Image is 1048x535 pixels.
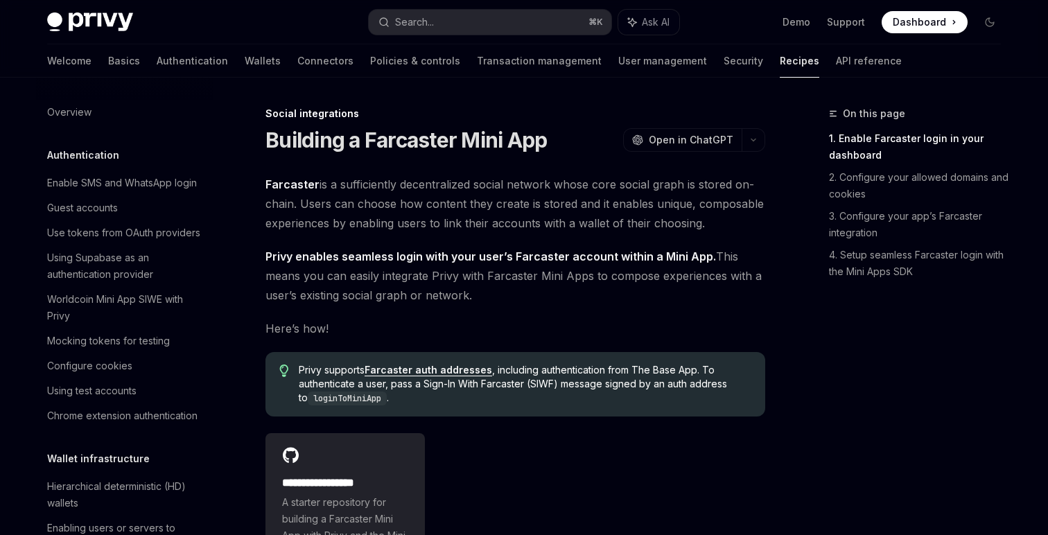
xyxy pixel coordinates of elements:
[829,128,1012,166] a: 1. Enable Farcaster login in your dashboard
[370,44,460,78] a: Policies & controls
[829,244,1012,283] a: 4. Setup seamless Farcaster login with the Mini Apps SDK
[47,44,91,78] a: Welcome
[36,170,213,195] a: Enable SMS and WhatsApp login
[623,128,742,152] button: Open in ChatGPT
[477,44,602,78] a: Transaction management
[47,358,132,374] div: Configure cookies
[893,15,946,29] span: Dashboard
[108,44,140,78] a: Basics
[588,17,603,28] span: ⌘ K
[36,403,213,428] a: Chrome extension authentication
[618,44,707,78] a: User management
[827,15,865,29] a: Support
[47,333,170,349] div: Mocking tokens for testing
[882,11,968,33] a: Dashboard
[47,175,197,191] div: Enable SMS and WhatsApp login
[308,392,387,405] code: loginToMiniApp
[47,383,137,399] div: Using test accounts
[36,245,213,287] a: Using Supabase as an authentication provider
[47,104,91,121] div: Overview
[36,328,213,353] a: Mocking tokens for testing
[36,220,213,245] a: Use tokens from OAuth providers
[36,353,213,378] a: Configure cookies
[843,105,905,122] span: On this page
[265,107,765,121] div: Social integrations
[47,478,205,511] div: Hierarchical deterministic (HD) wallets
[36,195,213,220] a: Guest accounts
[265,319,765,338] span: Here’s how!
[47,200,118,216] div: Guest accounts
[36,287,213,328] a: Worldcoin Mini App SIWE with Privy
[36,100,213,125] a: Overview
[157,44,228,78] a: Authentication
[265,177,320,192] a: Farcaster
[979,11,1001,33] button: Toggle dark mode
[47,225,200,241] div: Use tokens from OAuth providers
[783,15,810,29] a: Demo
[47,249,205,283] div: Using Supabase as an authentication provider
[36,474,213,516] a: Hierarchical deterministic (HD) wallets
[836,44,902,78] a: API reference
[245,44,281,78] a: Wallets
[47,291,205,324] div: Worldcoin Mini App SIWE with Privy
[369,10,611,35] button: Search...⌘K
[299,363,751,405] span: Privy supports , including authentication from The Base App. To authenticate a user, pass a Sign-...
[829,205,1012,244] a: 3. Configure your app’s Farcaster integration
[265,177,320,191] strong: Farcaster
[265,175,765,233] span: is a sufficiently decentralized social network whose core social graph is stored on-chain. Users ...
[649,133,733,147] span: Open in ChatGPT
[47,12,133,32] img: dark logo
[297,44,353,78] a: Connectors
[47,450,150,467] h5: Wallet infrastructure
[265,128,547,152] h1: Building a Farcaster Mini App
[780,44,819,78] a: Recipes
[829,166,1012,205] a: 2. Configure your allowed domains and cookies
[279,365,289,377] svg: Tip
[36,378,213,403] a: Using test accounts
[618,10,679,35] button: Ask AI
[724,44,763,78] a: Security
[642,15,670,29] span: Ask AI
[265,247,765,305] span: This means you can easily integrate Privy with Farcaster Mini Apps to compose experiences with a ...
[365,364,492,376] a: Farcaster auth addresses
[47,147,119,164] h5: Authentication
[47,407,198,424] div: Chrome extension authentication
[265,249,716,263] strong: Privy enables seamless login with your user’s Farcaster account within a Mini App.
[395,14,434,30] div: Search...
